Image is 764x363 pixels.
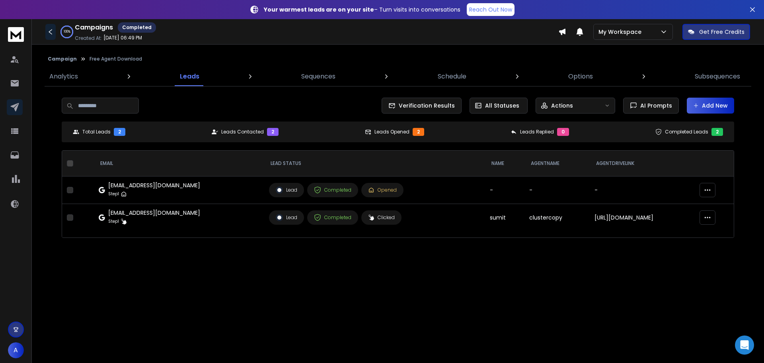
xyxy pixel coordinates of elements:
[374,129,409,135] p: Leads Opened
[264,6,374,14] strong: Your warmest leads are on your site
[623,98,679,114] button: AI Prompts
[314,214,351,221] div: Completed
[175,67,204,86] a: Leads
[82,129,111,135] p: Total Leads
[267,128,279,136] div: 2
[108,190,119,198] p: Step 1
[485,177,524,204] td: -
[520,129,554,135] p: Leads Replied
[469,6,512,14] p: Reach Out Now
[264,6,460,14] p: – Turn visits into conversations
[433,67,471,86] a: Schedule
[180,72,199,81] p: Leads
[114,128,125,136] div: 2
[711,128,723,136] div: 2
[467,3,515,16] a: Reach Out Now
[485,102,519,110] p: All Statuses
[221,129,264,135] p: Leads Contacted
[49,72,78,81] p: Analytics
[276,186,297,194] div: Lead
[485,204,524,232] td: sumit
[590,151,695,177] th: agentdrivelink
[598,28,645,36] p: My Workspace
[8,342,24,358] button: A
[301,72,335,81] p: Sequences
[699,28,745,36] p: Get Free Credits
[264,151,485,177] th: LEAD STATUS
[695,72,740,81] p: Subsequences
[108,181,200,189] div: [EMAIL_ADDRESS][DOMAIN_NAME]
[568,72,593,81] p: Options
[690,67,745,86] a: Subsequences
[413,128,424,136] div: 2
[64,29,70,34] p: 100 %
[94,151,264,177] th: EMAIL
[75,23,113,32] h1: Campaigns
[108,209,200,217] div: [EMAIL_ADDRESS][DOMAIN_NAME]
[108,218,119,226] p: Step 1
[563,67,598,86] a: Options
[296,67,340,86] a: Sequences
[665,129,708,135] p: Completed Leads
[382,98,462,114] button: Verification Results
[551,102,573,110] p: Actions
[368,187,397,193] div: Opened
[118,22,156,33] div: Completed
[557,128,569,136] div: 0
[687,98,734,114] button: Add New
[682,24,750,40] button: Get Free Credits
[276,214,297,221] div: Lead
[637,102,672,110] span: AI Prompts
[8,27,24,42] img: logo
[735,336,754,355] div: Open Intercom Messenger
[48,56,77,62] button: Campaign
[590,204,695,232] td: [URL][DOMAIN_NAME]
[396,102,455,110] span: Verification Results
[314,186,351,194] div: Completed
[524,204,590,232] td: clustercopy
[368,214,395,221] div: Clicked
[524,177,590,204] td: -
[524,151,590,177] th: agentName
[75,35,102,41] p: Created At:
[438,72,466,81] p: Schedule
[590,177,695,204] td: -
[485,151,524,177] th: NAME
[45,67,83,86] a: Analytics
[90,56,142,62] p: Free Agent Download
[103,35,142,41] p: [DATE] 06:49 PM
